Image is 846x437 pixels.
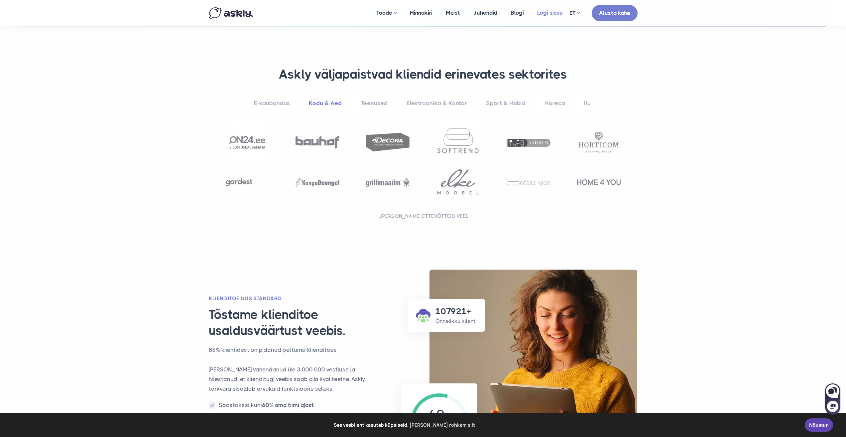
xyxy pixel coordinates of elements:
a: E-kaubandus [245,94,299,112]
p: [PERSON_NAME] vahendanud üle 3 000 000 vestluse ja tõestanud, et klienditugi veebis saab olla kva... [209,365,380,394]
div: 60 [411,393,467,422]
h2: KLIENDITOE UUS STANDARD [209,295,380,302]
li: Sinu tiim ei vastaks korduvatele küsimustele käsitsi [209,412,380,422]
a: Kodu & Aed [300,94,350,112]
a: Sport & Hobid [477,94,534,112]
a: Nõustun [805,418,833,432]
a: Elektroonika & Kontor [398,94,476,112]
img: Askly [209,7,253,19]
span: 60% oma tiimi ajast [262,402,314,408]
img: Home4You [577,179,621,185]
a: Alusta kohe [592,5,638,21]
img: Decora [366,133,410,151]
img: Aatrium [507,139,550,147]
img: Sofaservice [507,179,550,186]
img: Gardest [225,178,252,186]
a: ET [569,8,580,18]
h2: ...[PERSON_NAME] ettevõtteid veel [217,213,629,220]
h3: 107921+ [435,306,477,317]
a: Teenused [352,94,396,112]
img: Softrend [436,120,480,164]
a: learn more about cookies [409,420,476,430]
img: Horticom [577,130,621,154]
p: 85% klientidest on pidanud pettuma klienditoes. [209,345,380,355]
img: Bauhof [296,136,339,149]
img: ELKE Mööbel [436,167,480,196]
h3: Tõstame klienditoe usaldusväärtust veebis. [209,307,388,338]
img: ON24 [225,120,269,164]
a: Horeca [536,94,574,112]
p: Õnnelikku klienti [435,317,477,325]
h3: Askly väljapaistvad kliendid erinevates sektorites [217,67,629,83]
span: See veebileht kasutab küpsiseid. [10,420,800,430]
iframe: Askly chat [824,382,841,415]
img: KangaDzungel [296,178,339,187]
li: Säästaksid kuni [209,400,380,410]
a: Ilu [575,94,599,112]
img: Grillimaailm [366,178,410,187]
